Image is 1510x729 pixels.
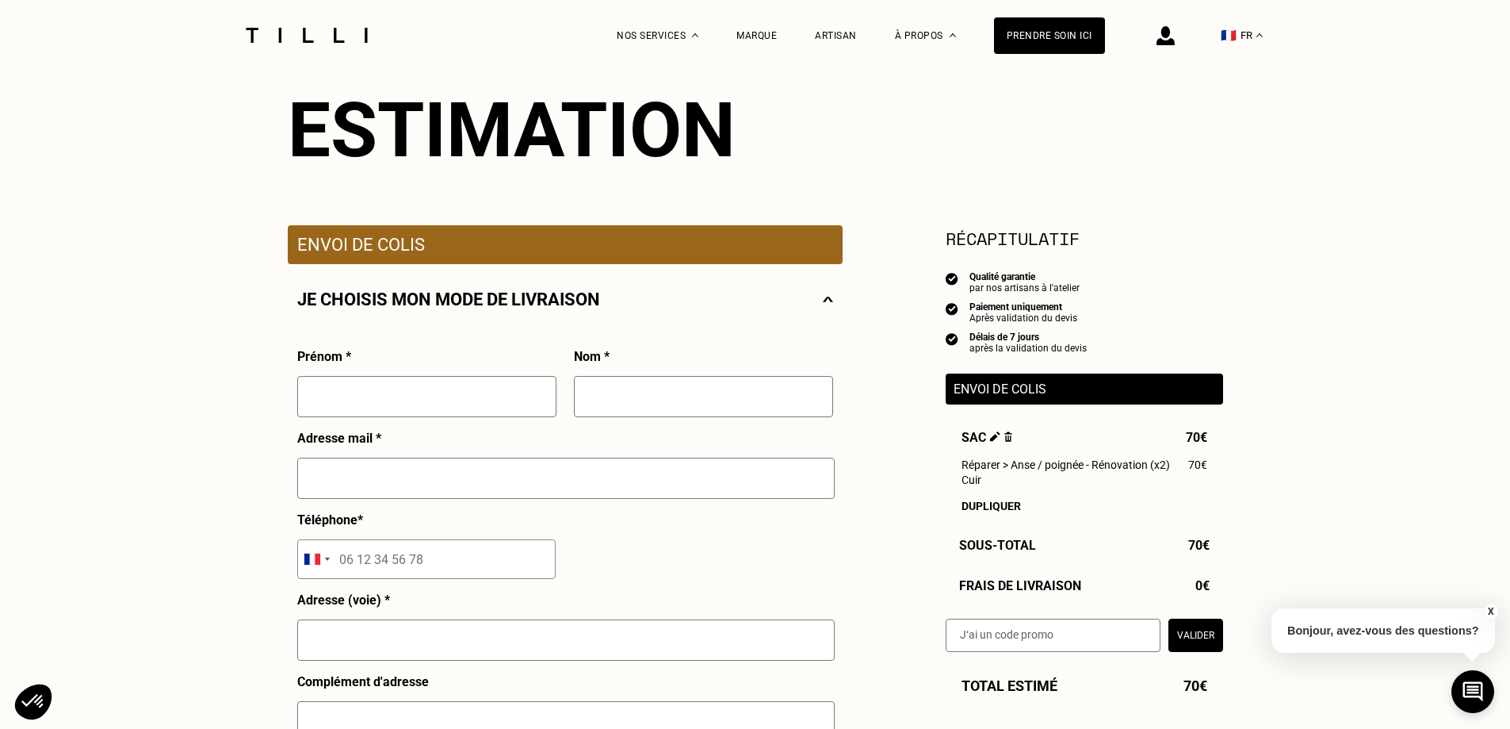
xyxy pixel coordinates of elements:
p: Je choisis mon mode de livraison [297,290,600,309]
a: Prendre soin ici [994,17,1105,54]
div: par nos artisans à l'atelier [969,282,1080,294]
img: Supprimer [1004,432,1013,442]
p: Prénom * [297,349,351,364]
p: Bonjour, avez-vous des questions? [1271,608,1495,653]
span: 0€ [1195,578,1210,593]
div: Frais de livraison [946,578,1223,593]
img: Éditer [990,432,1000,442]
div: Dupliquer [961,500,1207,512]
img: icon list info [946,271,958,286]
div: Total estimé [946,677,1223,694]
input: 06 12 34 56 78 [297,539,556,579]
a: Marque [736,30,777,41]
input: J‘ai un code promo [946,619,1160,652]
span: 🇫🇷 [1221,28,1237,43]
span: Cuir [961,474,981,486]
p: Téléphone * [297,512,363,528]
p: Envoi de colis [954,382,1215,397]
p: Nom * [574,349,610,364]
div: Délais de 7 jours [969,332,1087,343]
div: Estimation [288,86,1223,175]
span: 70€ [1188,459,1207,471]
section: Récapitulatif [946,225,1223,251]
div: après la validation du devis [969,343,1087,354]
img: svg+xml;base64,PHN2ZyBmaWxsPSJub25lIiBoZWlnaHQ9IjE0IiB2aWV3Qm94PSIwIDAgMjggMTQiIHdpZHRoPSIyOCIgeG... [823,290,833,309]
p: Adresse mail * [297,431,381,446]
p: Complément d'adresse [297,674,429,689]
img: Menu déroulant [692,33,698,37]
div: Sous-Total [946,538,1223,553]
img: icon list info [946,301,958,316]
div: Qualité garantie [969,271,1080,282]
p: Envoi de colis [297,235,833,255]
img: menu déroulant [1256,33,1263,37]
img: icon list info [946,332,958,346]
a: Artisan [815,30,857,41]
div: Après validation du devis [969,313,1077,324]
img: Logo du service de couturière Tilli [240,28,373,43]
button: Valider [1168,619,1223,652]
span: 70€ [1188,538,1210,553]
div: Paiement uniquement [969,301,1077,313]
span: Sac [961,430,1013,445]
span: Réparer > Anse / poignée - Rénovation (x2) [961,459,1170,471]
div: Selected country [298,540,334,578]
span: 70€ [1183,677,1207,694]
img: icône connexion [1156,26,1175,45]
img: Menu déroulant à propos [950,33,956,37]
p: Adresse (voie) * [297,593,390,608]
span: 70€ [1186,430,1207,445]
button: X [1482,603,1498,620]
